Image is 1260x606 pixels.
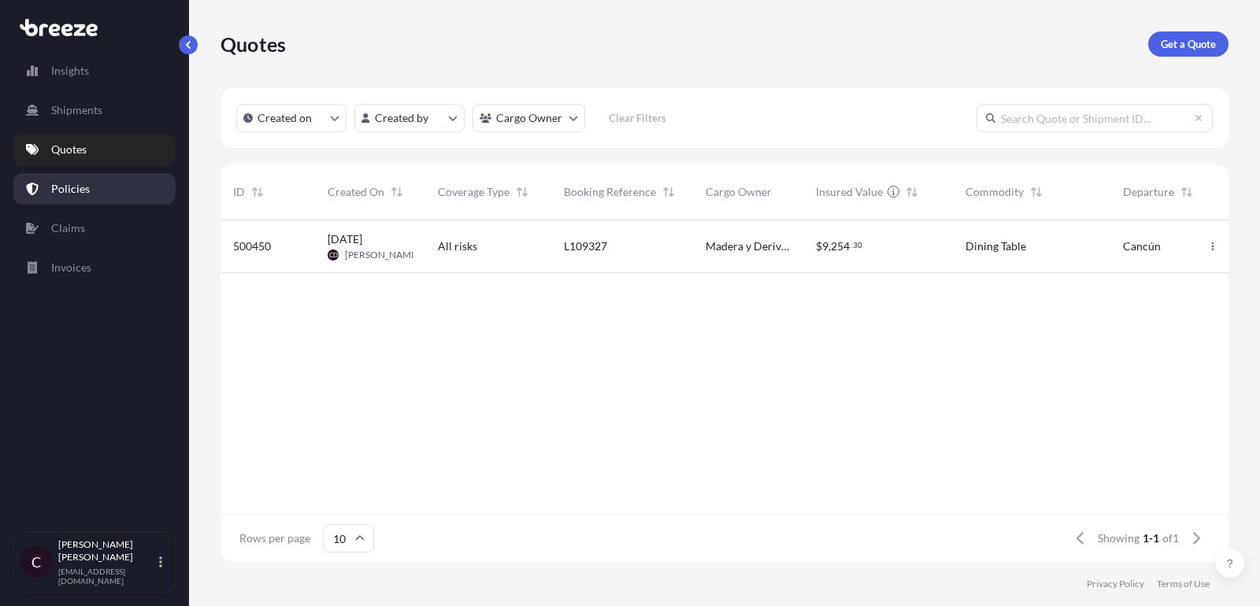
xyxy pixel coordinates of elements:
span: L109327 [564,238,607,254]
span: ID [233,184,245,200]
a: Policies [13,173,176,205]
button: cargoOwner Filter options [472,104,585,132]
p: Created by [375,110,428,126]
span: 9 [822,241,828,252]
input: Search Quote or Shipment ID... [976,104,1213,132]
p: [EMAIL_ADDRESS][DOMAIN_NAME] [58,567,156,586]
span: CD [329,247,338,263]
button: Clear Filters [593,105,681,131]
span: . [850,242,852,248]
span: 254 [831,241,850,252]
button: Sort [659,183,678,201]
span: Showing [1098,530,1140,546]
p: Get a Quote [1161,36,1216,52]
p: Insights [51,63,89,79]
span: Insured Value [816,184,883,200]
span: Coverage Type [438,184,510,200]
button: Sort [513,183,532,201]
span: All risks [438,238,477,254]
p: Claims [51,220,85,236]
a: Terms of Use [1157,578,1210,590]
p: Clear Filters [609,110,666,126]
a: Quotes [13,134,176,165]
span: [DATE] [328,231,362,247]
span: Departure [1123,184,1174,200]
span: 1-1 [1143,530,1159,546]
button: createdOn Filter options [236,104,346,132]
p: [PERSON_NAME] [PERSON_NAME] [58,538,156,564]
button: Sort [387,183,406,201]
button: Sort [1027,183,1046,201]
span: Created On [328,184,384,200]
a: Privacy Policy [1087,578,1144,590]
p: Quotes [51,142,87,157]
a: Get a Quote [1148,31,1228,57]
p: Cargo Owner [496,110,562,126]
a: Insights [13,55,176,87]
span: 30 [853,242,862,248]
p: Policies [51,181,90,197]
span: Cancún [1123,238,1161,254]
a: Shipments [13,94,176,126]
span: of 1 [1162,530,1179,546]
span: Madera y Derivados de [GEOGRAPHIC_DATA] SA de CV [706,238,791,254]
button: Sort [248,183,267,201]
span: , [828,241,831,252]
span: [PERSON_NAME] [345,249,420,261]
button: Sort [1177,183,1196,201]
button: Sort [902,183,921,201]
p: Created on [258,110,312,126]
span: Cargo Owner [706,184,772,200]
p: Shipments [51,102,102,118]
span: $ [816,241,822,252]
p: Quotes [220,31,286,57]
span: Dining Table [965,238,1026,254]
a: Invoices [13,252,176,283]
span: Commodity [965,184,1024,200]
span: C [31,554,41,570]
span: Booking Reference [564,184,656,200]
span: 500450 [233,238,271,254]
span: Rows per page [239,530,310,546]
button: createdBy Filter options [354,104,465,132]
p: Invoices [51,260,91,275]
a: Claims [13,212,176,244]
